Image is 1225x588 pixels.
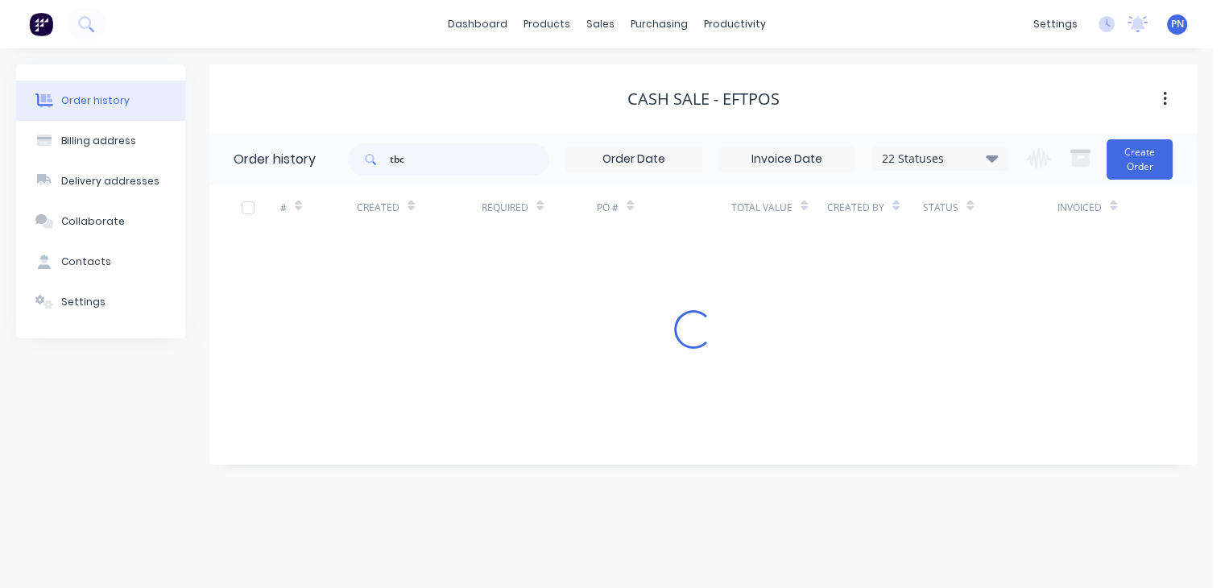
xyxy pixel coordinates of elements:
div: products [515,12,578,36]
div: Status [923,201,958,215]
div: Contacts [61,255,111,269]
div: # [280,201,287,215]
div: Total Value [731,185,827,230]
input: Search... [390,143,549,176]
div: Created By [827,185,923,230]
a: dashboard [440,12,515,36]
div: Created By [827,201,884,215]
button: Collaborate [16,201,185,242]
div: Settings [61,295,106,309]
div: Cash Sale - EFTPOS [627,89,780,109]
button: Delivery addresses [16,161,185,201]
div: Order history [61,93,130,108]
div: Required [482,185,597,230]
div: Collaborate [61,214,125,229]
div: Total Value [731,201,793,215]
div: settings [1025,12,1086,36]
div: Billing address [61,134,136,148]
div: Invoiced [1057,201,1102,215]
div: Created [357,185,482,230]
div: productivity [696,12,774,36]
div: Required [482,201,528,215]
img: Factory [29,12,53,36]
button: Create Order [1107,139,1173,180]
input: Invoice Date [719,147,855,172]
div: PO # [597,201,619,215]
div: # [280,185,357,230]
div: Delivery addresses [61,174,159,188]
div: Created [357,201,399,215]
button: Settings [16,282,185,322]
span: PN [1171,17,1184,31]
button: Order history [16,81,185,121]
div: sales [578,12,623,36]
div: purchasing [623,12,696,36]
div: Invoiced [1057,185,1134,230]
div: 22 Statuses [872,150,1008,168]
div: Status [923,185,1057,230]
button: Billing address [16,121,185,161]
button: Contacts [16,242,185,282]
input: Order Date [566,147,701,172]
div: PO # [597,185,731,230]
div: Order history [234,150,316,169]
